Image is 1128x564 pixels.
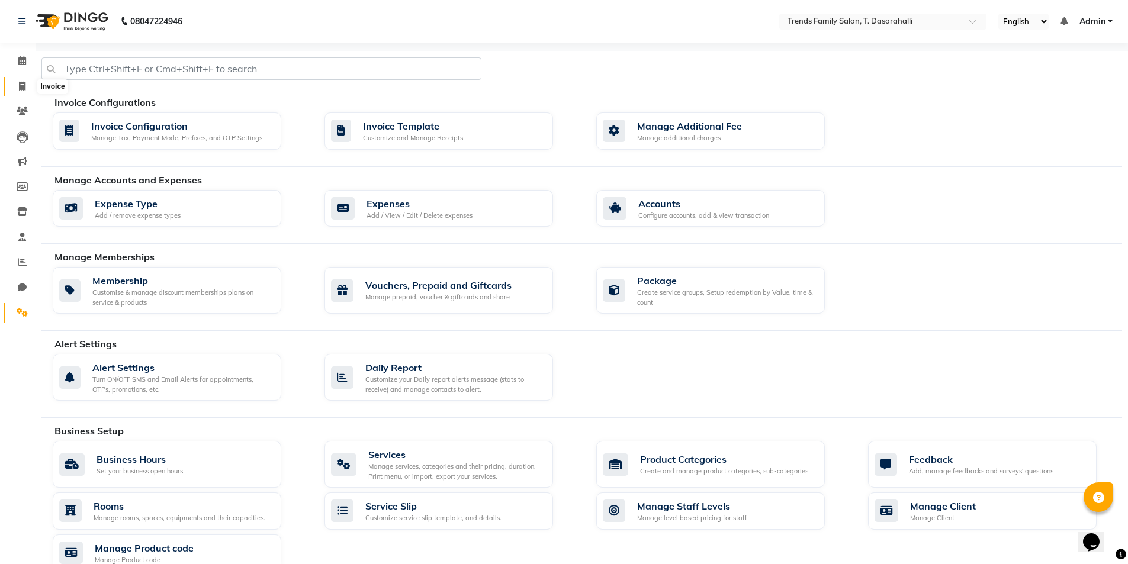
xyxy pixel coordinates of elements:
iframe: chat widget [1078,517,1116,552]
div: Manage Client [910,513,976,523]
div: Manage Staff Levels [637,499,747,513]
div: Manage services, categories and their pricing, duration. Print menu, or import, export your servi... [368,462,544,481]
div: Add / remove expense types [95,211,181,221]
div: Business Hours [97,452,183,466]
div: Service Slip [365,499,502,513]
div: Daily Report [365,360,544,375]
div: Membership [92,273,272,288]
div: Manage rooms, spaces, equipments and their capacities. [94,513,265,523]
div: Invoice Template [363,119,463,133]
a: RoomsManage rooms, spaces, equipments and their capacities. [53,492,307,530]
a: Vouchers, Prepaid and GiftcardsManage prepaid, voucher & giftcards and share [324,267,579,314]
a: Business HoursSet your business open hours [53,441,307,488]
div: Expense Type [95,196,181,211]
a: Daily ReportCustomize your Daily report alerts message (stats to receive) and manage contacts to ... [324,354,579,401]
div: Manage Client [910,499,976,513]
a: PackageCreate service groups, Setup redemption by Value, time & count [596,267,850,314]
div: Add / View / Edit / Delete expenses [367,211,473,221]
b: 08047224946 [130,5,182,38]
a: Expense TypeAdd / remove expense types [53,190,307,227]
a: AccountsConfigure accounts, add & view transaction [596,190,850,227]
div: Manage Product code [95,541,194,555]
div: Package [637,273,815,288]
div: Manage prepaid, voucher & giftcards and share [365,292,512,302]
img: logo [30,5,111,38]
a: MembershipCustomise & manage discount memberships plans on service & products [53,267,307,314]
div: Accounts [638,196,769,211]
a: FeedbackAdd, manage feedbacks and surveys' questions [868,441,1122,488]
span: Admin [1079,15,1105,28]
a: Invoice TemplateCustomize and Manage Receipts [324,112,579,150]
a: Manage Staff LevelsManage level based pricing for staff [596,492,850,530]
div: Vouchers, Prepaid and Giftcards [365,278,512,292]
div: Set your business open hours [97,466,183,476]
div: Alert Settings [92,360,272,375]
div: Expenses [367,196,473,211]
div: Customise & manage discount memberships plans on service & products [92,288,272,307]
div: Invoice Configuration [91,119,262,133]
div: Create and manage product categories, sub-categories [640,466,808,476]
div: Feedback [909,452,1053,466]
div: Manage Tax, Payment Mode, Prefixes, and OTP Settings [91,133,262,143]
div: Create service groups, Setup redemption by Value, time & count [637,288,815,307]
div: Turn ON/OFF SMS and Email Alerts for appointments, OTPs, promotions, etc. [92,375,272,394]
a: ServicesManage services, categories and their pricing, duration. Print menu, or import, export yo... [324,441,579,488]
div: Configure accounts, add & view transaction [638,211,769,221]
a: Invoice ConfigurationManage Tax, Payment Mode, Prefixes, and OTP Settings [53,112,307,150]
a: Service SlipCustomize service slip template, and details. [324,492,579,530]
div: Manage Additional Fee [637,119,742,133]
div: Manage level based pricing for staff [637,513,747,523]
div: Product Categories [640,452,808,466]
a: Manage Additional FeeManage additional charges [596,112,850,150]
a: Product CategoriesCreate and manage product categories, sub-categories [596,441,850,488]
div: Add, manage feedbacks and surveys' questions [909,466,1053,476]
div: Customize your Daily report alerts message (stats to receive) and manage contacts to alert. [365,375,544,394]
a: Alert SettingsTurn ON/OFF SMS and Email Alerts for appointments, OTPs, promotions, etc. [53,354,307,401]
div: Rooms [94,499,265,513]
a: ExpensesAdd / View / Edit / Delete expenses [324,190,579,227]
a: Manage ClientManage Client [868,492,1122,530]
div: Services [368,447,544,462]
div: Manage additional charges [637,133,742,143]
input: Type Ctrl+Shift+F or Cmd+Shift+F to search [41,57,481,80]
div: Customize service slip template, and details. [365,513,502,523]
div: Customize and Manage Receipts [363,133,463,143]
div: Invoice [37,79,68,94]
